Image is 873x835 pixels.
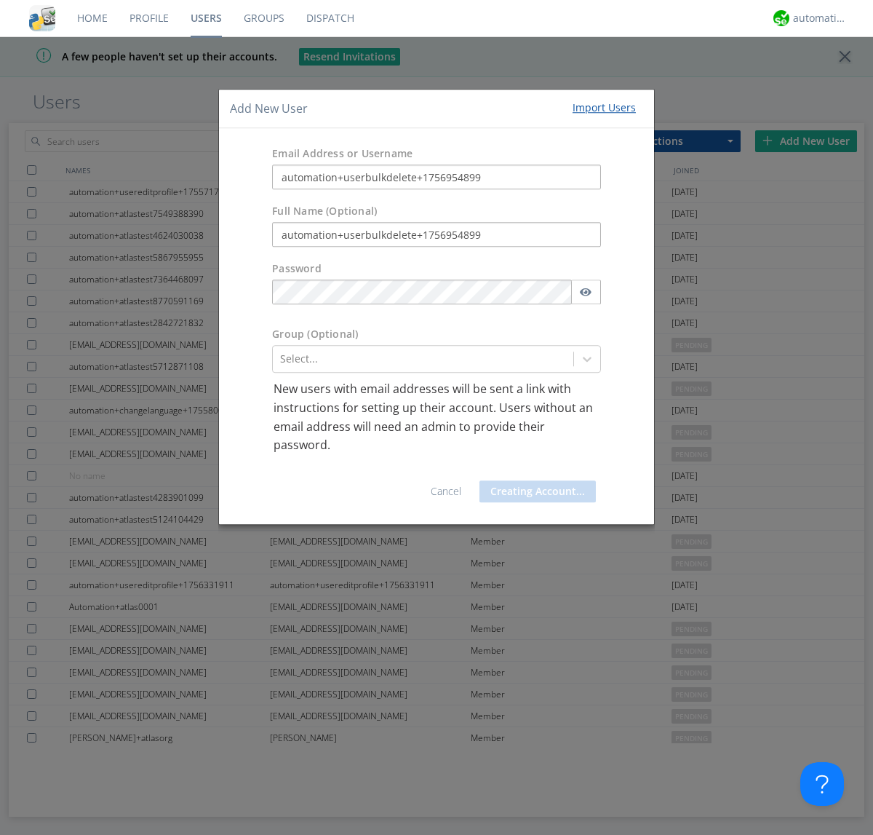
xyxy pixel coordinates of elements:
[274,381,599,455] p: New users with email addresses will be sent a link with instructions for setting up their account...
[272,328,358,342] label: Group (Optional)
[793,11,848,25] div: automation+atlas
[272,205,377,219] label: Full Name (Optional)
[773,10,789,26] img: d2d01cd9b4174d08988066c6d424eccd
[272,262,322,277] label: Password
[230,100,308,117] h4: Add New User
[272,165,601,190] input: e.g. email@address.com, Housekeeping1
[272,223,601,248] input: Julie Appleseed
[272,147,412,162] label: Email Address or Username
[29,5,55,31] img: cddb5a64eb264b2086981ab96f4c1ba7
[573,100,636,115] div: Import Users
[479,480,596,502] button: Creating Account...
[431,484,461,498] a: Cancel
